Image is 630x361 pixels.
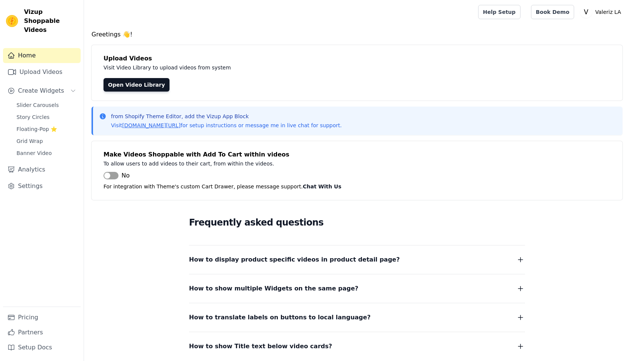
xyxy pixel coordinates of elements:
span: Story Circles [16,113,49,121]
a: Slider Carousels [12,100,81,110]
p: To allow users to add videos to their cart, from within the videos. [103,159,439,168]
h2: Frequently asked questions [189,215,525,230]
h4: Upload Videos [103,54,610,63]
a: [DOMAIN_NAME][URL] [122,122,181,128]
span: Create Widgets [18,86,64,95]
button: Chat With Us [303,182,342,191]
button: How to show multiple Widgets on the same page? [189,283,525,294]
a: Story Circles [12,112,81,122]
a: Floating-Pop ⭐ [12,124,81,134]
span: No [121,171,130,180]
button: How to display product specific videos in product detail page? [189,254,525,265]
a: Help Setup [478,5,520,19]
span: Grid Wrap [16,137,43,145]
a: Settings [3,179,81,194]
p: Valeriz LA [592,5,624,19]
button: V Valeriz LA [580,5,624,19]
p: Visit Video Library to upload videos from system [103,63,439,72]
text: V [584,8,588,16]
a: Open Video Library [103,78,169,92]
a: Analytics [3,162,81,177]
span: How to show Title text below video cards? [189,341,332,352]
a: Upload Videos [3,65,81,80]
a: Home [3,48,81,63]
span: Vizup Shoppable Videos [24,8,78,35]
a: Grid Wrap [12,136,81,146]
span: Banner Video [16,149,52,157]
a: Partners [3,325,81,340]
button: No [103,171,130,180]
p: For integration with Theme's custom Cart Drawer, please message support. [103,182,610,191]
a: Banner Video [12,148,81,158]
h4: Greetings 👋! [91,30,622,39]
a: Book Demo [531,5,574,19]
button: How to show Title text below video cards? [189,341,525,352]
p: Visit for setup instructions or message me in live chat for support. [111,122,342,129]
a: Pricing [3,310,81,325]
a: Setup Docs [3,340,81,355]
img: Vizup [6,15,18,27]
h4: Make Videos Shoppable with Add To Cart within videos [103,150,610,159]
span: Floating-Pop ⭐ [16,125,57,133]
button: How to translate labels on buttons to local language? [189,312,525,323]
button: Create Widgets [3,83,81,98]
span: Slider Carousels [16,101,59,109]
p: from Shopify Theme Editor, add the Vizup App Block [111,113,342,120]
span: How to translate labels on buttons to local language? [189,312,370,323]
span: How to show multiple Widgets on the same page? [189,283,358,294]
span: How to display product specific videos in product detail page? [189,254,400,265]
